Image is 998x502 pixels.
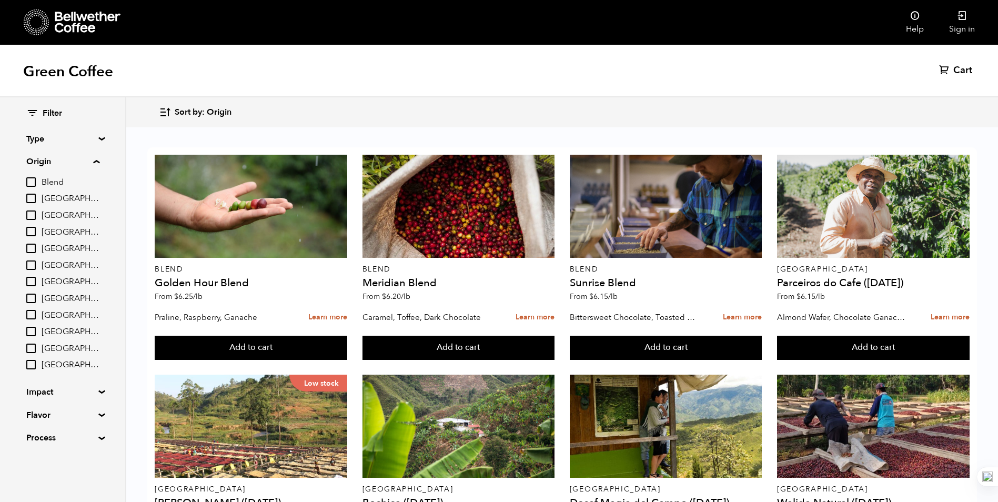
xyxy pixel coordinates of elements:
summary: Type [26,133,99,145]
span: Blend [42,177,99,188]
span: [GEOGRAPHIC_DATA] [42,343,99,355]
span: [GEOGRAPHIC_DATA] [42,243,99,255]
span: $ [382,292,386,302]
p: Almond Wafer, Chocolate Ganache, Bing Cherry [777,309,908,325]
h4: Meridian Blend [362,278,555,288]
span: [GEOGRAPHIC_DATA] [42,260,99,272]
p: [GEOGRAPHIC_DATA] [155,486,347,493]
a: Learn more [723,306,762,329]
input: [GEOGRAPHIC_DATA] [26,310,36,319]
span: Cart [953,64,972,77]
p: [GEOGRAPHIC_DATA] [362,486,555,493]
p: Blend [155,266,347,273]
summary: Process [26,431,99,444]
input: [GEOGRAPHIC_DATA] [26,194,36,203]
span: /lb [193,292,203,302]
span: [GEOGRAPHIC_DATA] [42,359,99,371]
span: /lb [401,292,410,302]
input: [GEOGRAPHIC_DATA] [26,244,36,253]
span: From [777,292,825,302]
span: [GEOGRAPHIC_DATA] [42,193,99,205]
span: [GEOGRAPHIC_DATA] [42,227,99,238]
span: [GEOGRAPHIC_DATA] [42,310,99,322]
bdi: 6.20 [382,292,410,302]
span: From [155,292,203,302]
input: [GEOGRAPHIC_DATA] [26,260,36,270]
input: [GEOGRAPHIC_DATA] [26,344,36,353]
h4: Parceiros do Cafe ([DATE]) [777,278,970,288]
button: Sort by: Origin [159,100,231,125]
a: Learn more [516,306,555,329]
input: [GEOGRAPHIC_DATA] [26,327,36,336]
bdi: 6.15 [797,292,825,302]
span: Sort by: Origin [175,107,231,118]
p: [GEOGRAPHIC_DATA] [570,486,762,493]
span: [GEOGRAPHIC_DATA] [42,276,99,288]
span: From [570,292,618,302]
input: [GEOGRAPHIC_DATA] [26,227,36,236]
h1: Green Coffee [23,62,113,81]
span: /lb [815,292,825,302]
p: Blend [362,266,555,273]
input: [GEOGRAPHIC_DATA] [26,294,36,303]
span: /lb [608,292,618,302]
p: Low stock [289,375,347,391]
summary: Impact [26,386,99,398]
p: [GEOGRAPHIC_DATA] [777,266,970,273]
h4: Sunrise Blend [570,278,762,288]
a: Low stock [155,375,347,478]
summary: Flavor [26,409,99,421]
span: [GEOGRAPHIC_DATA] [42,293,99,305]
a: Learn more [931,306,970,329]
span: [GEOGRAPHIC_DATA] [42,210,99,222]
input: Blend [26,177,36,187]
a: Cart [939,64,975,77]
button: Add to cart [155,336,347,360]
button: Add to cart [362,336,555,360]
p: Caramel, Toffee, Dark Chocolate [362,309,493,325]
span: Filter [43,108,62,119]
p: Praline, Raspberry, Ganache [155,309,286,325]
button: Add to cart [570,336,762,360]
input: [GEOGRAPHIC_DATA] [26,277,36,286]
h4: Golden Hour Blend [155,278,347,288]
span: $ [797,292,801,302]
p: Blend [570,266,762,273]
a: Learn more [308,306,347,329]
span: $ [589,292,593,302]
span: From [362,292,410,302]
span: $ [174,292,178,302]
summary: Origin [26,155,99,168]
button: Add to cart [777,336,970,360]
p: Bittersweet Chocolate, Toasted Marshmallow, Candied Orange, Praline [570,309,701,325]
span: [GEOGRAPHIC_DATA] [42,326,99,338]
bdi: 6.25 [174,292,203,302]
p: [GEOGRAPHIC_DATA] [777,486,970,493]
input: [GEOGRAPHIC_DATA] [26,360,36,369]
input: [GEOGRAPHIC_DATA] [26,210,36,220]
bdi: 6.15 [589,292,618,302]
